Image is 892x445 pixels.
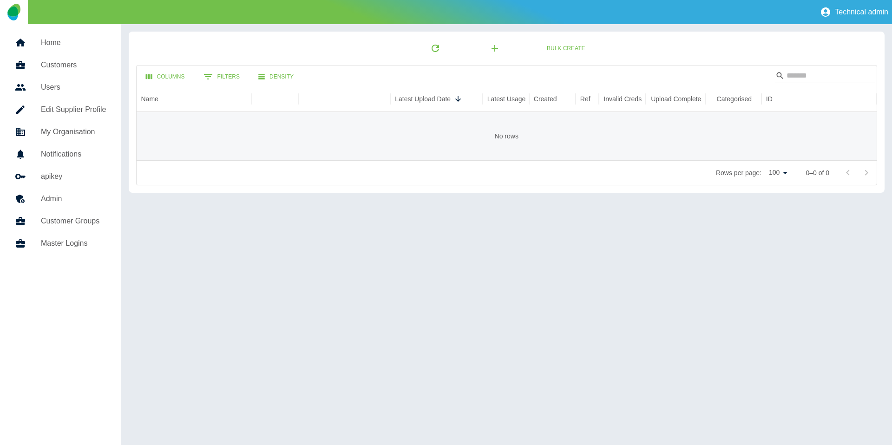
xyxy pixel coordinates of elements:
div: No rows [137,112,877,160]
a: apikey [7,165,114,188]
div: Name [141,95,158,103]
a: Edit Supplier Profile [7,98,114,121]
button: Density [251,68,301,85]
a: Customers [7,54,114,76]
h5: Notifications [41,149,106,160]
button: Show filters [196,67,247,86]
a: Home [7,32,114,54]
a: Users [7,76,114,98]
h5: apikey [41,171,106,182]
h5: Customers [41,59,106,71]
button: Sort [452,92,465,105]
h5: Home [41,37,106,48]
div: ID [766,95,773,103]
a: Admin [7,188,114,210]
img: Logo [7,4,20,20]
button: Select columns [138,68,192,85]
h5: Edit Supplier Profile [41,104,106,115]
div: Categorised [717,95,752,103]
a: Master Logins [7,232,114,255]
a: Notifications [7,143,114,165]
a: My Organisation [7,121,114,143]
div: Latest Upload Date [395,95,451,103]
p: 0–0 of 0 [806,168,829,177]
button: Bulk Create [539,40,592,57]
h5: Master Logins [41,238,106,249]
div: Latest Usage [487,95,526,103]
button: Technical admin [816,3,892,21]
p: Technical admin [835,8,888,16]
div: Ref [580,95,590,103]
p: Rows per page: [716,168,761,177]
h5: Users [41,82,106,93]
div: Created [534,95,557,103]
div: 100 [765,166,791,179]
a: Customer Groups [7,210,114,232]
h5: My Organisation [41,126,106,137]
div: Invalid Creds [603,95,642,103]
h5: Admin [41,193,106,204]
div: Search [775,68,875,85]
div: Upload Complete [651,95,701,103]
h5: Customer Groups [41,216,106,227]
